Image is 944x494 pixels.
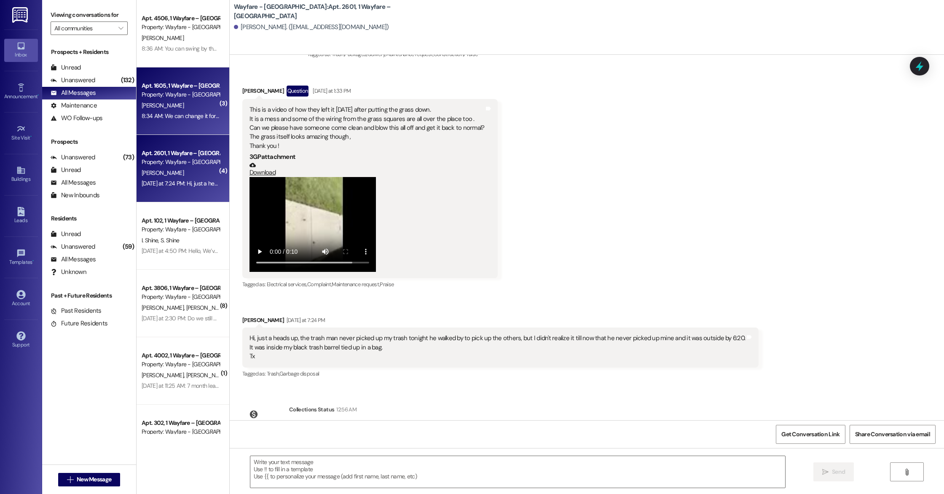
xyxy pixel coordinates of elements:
[386,51,434,58] span: Maintenance request ,
[855,430,930,439] span: Share Conversation via email
[161,236,179,244] span: S. Shine
[142,169,184,177] span: [PERSON_NAME]
[142,81,220,90] div: Apt. 1605, 1 Wayfare – [GEOGRAPHIC_DATA]
[142,149,220,158] div: Apt. 2601, 1 Wayfare – [GEOGRAPHIC_DATA]
[142,304,186,311] span: [PERSON_NAME]
[142,351,220,360] div: Apt. 4002, 1 Wayfare – [GEOGRAPHIC_DATA]
[51,76,95,85] div: Unanswered
[4,163,38,186] a: Buildings
[51,89,96,97] div: All Messages
[142,216,220,225] div: Apt. 102, 1 Wayfare – [GEOGRAPHIC_DATA]
[332,281,380,288] span: Maintenance request ,
[142,34,184,42] span: [PERSON_NAME]
[42,214,136,223] div: Residents
[51,255,96,264] div: All Messages
[51,101,97,110] div: Maintenance
[12,7,29,23] img: ResiDesk Logo
[332,51,344,58] span: Trash ,
[142,180,774,187] div: [DATE] at 7:24 PM: Hi, just a heads up, the trash man never picked up my trash tonight he walked ...
[142,158,220,166] div: Property: Wayfare - [GEOGRAPHIC_DATA]
[307,281,332,288] span: Complaint ,
[51,114,102,123] div: WO Follow-ups
[121,151,136,164] div: (73)
[118,25,123,32] i: 
[832,467,845,476] span: Send
[51,8,128,21] label: Viewing conversations for
[51,191,99,200] div: New Inbounds
[4,122,38,145] a: Site Visit •
[51,63,81,72] div: Unread
[242,86,498,99] div: [PERSON_NAME]
[51,242,95,251] div: Unanswered
[464,51,477,58] span: Praise
[77,475,111,484] span: New Message
[32,258,34,264] span: •
[242,316,759,328] div: [PERSON_NAME]
[121,240,136,253] div: (59)
[42,48,136,56] div: Prospects + Residents
[344,51,385,58] span: Packages/delivery ,
[334,405,357,414] div: 12:56 AM
[30,134,32,140] span: •
[142,14,220,23] div: Apt. 4506, 1 Wayfare – [GEOGRAPHIC_DATA]
[4,39,38,62] a: Inbox
[142,427,220,436] div: Property: Wayfare - [GEOGRAPHIC_DATA]
[289,405,334,414] div: Collections Status
[249,162,485,177] a: Download
[67,476,73,483] i: 
[142,314,469,322] div: [DATE] at 2:30 PM: Do we still need to fill out the lease renewal form for our current apartment ...
[51,230,81,239] div: Unread
[142,284,220,293] div: Apt. 3806, 1 Wayfare – [GEOGRAPHIC_DATA]
[904,469,910,475] i: 
[434,51,464,58] span: Construction ,
[142,45,399,52] div: 8:36 AM: You can swing by the office anytime during office hours and we can help you with your re...
[142,293,220,301] div: Property: Wayfare - [GEOGRAPHIC_DATA]
[142,382,268,389] div: [DATE] at 11:25 AM: 7 month lease has been sent out!
[51,268,86,277] div: Unknown
[284,316,325,325] div: [DATE] at 7:24 PM
[249,153,295,161] b: 3GP attachment
[119,74,136,87] div: (132)
[234,3,402,21] b: Wayfare - [GEOGRAPHIC_DATA]: Apt. 2601, 1 Wayfare – [GEOGRAPHIC_DATA]
[142,247,834,255] div: [DATE] at 4:50 PM: Hello, We’ve received some complaints regarding noise from your apartment, spe...
[142,90,220,99] div: Property: Wayfare - [GEOGRAPHIC_DATA]
[58,473,121,486] button: New Message
[249,105,485,150] div: This is a video of how they left it [DATE] after putting the grass down. It is a mess and some of...
[186,371,228,379] span: [PERSON_NAME]
[242,278,498,290] div: Tagged as:
[267,370,279,377] span: Trash ,
[776,425,845,444] button: Get Conversation Link
[380,281,394,288] span: Praise
[781,430,839,439] span: Get Conversation Link
[142,225,220,234] div: Property: Wayfare - [GEOGRAPHIC_DATA]
[142,360,220,369] div: Property: Wayfare - [GEOGRAPHIC_DATA]
[850,425,936,444] button: Share Conversation via email
[4,204,38,227] a: Leads
[142,419,220,427] div: Apt. 302, 1 Wayfare – [GEOGRAPHIC_DATA]
[51,153,95,162] div: Unanswered
[186,304,228,311] span: [PERSON_NAME]
[813,462,854,481] button: Send
[4,287,38,310] a: Account
[4,246,38,269] a: Templates •
[142,102,184,109] span: [PERSON_NAME]
[51,166,81,175] div: Unread
[42,137,136,146] div: Prospects
[142,236,161,244] span: I. Shine
[249,334,745,361] div: Hi, just a heads up, the trash man never picked up my trash tonight he walked by to pick up the o...
[267,281,307,288] span: Electrical services ,
[822,469,829,475] i: 
[287,86,309,96] div: Question
[142,23,220,32] div: Property: Wayfare - [GEOGRAPHIC_DATA]
[279,370,319,377] span: Garbage disposal
[4,329,38,352] a: Support
[42,291,136,300] div: Past + Future Residents
[311,86,351,95] div: [DATE] at 1:33 PM
[142,112,227,120] div: 8:34 AM: We can change it for you!
[242,368,759,380] div: Tagged as:
[234,23,389,32] div: [PERSON_NAME]. ([EMAIL_ADDRESS][DOMAIN_NAME])
[51,178,96,187] div: All Messages
[54,21,114,35] input: All communities
[51,306,102,315] div: Past Residents
[142,371,186,379] span: [PERSON_NAME]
